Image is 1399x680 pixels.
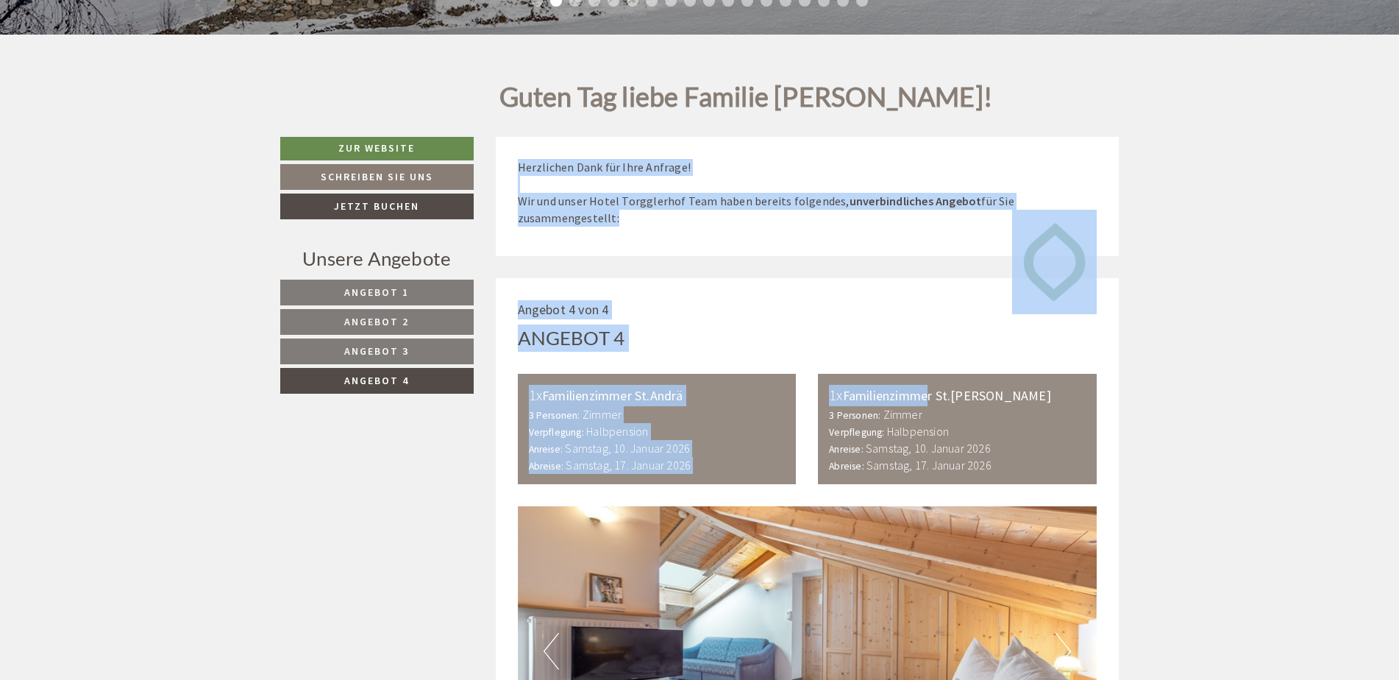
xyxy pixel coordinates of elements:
button: Next [1056,633,1071,670]
span: Angebot 4 [344,374,409,387]
small: Abreise: [829,460,864,472]
a: Zur Website [280,137,474,160]
small: Verpflegung: [829,426,884,439]
b: Halbpension [887,424,949,439]
a: Schreiben Sie uns [280,164,474,190]
b: Zimmer [883,407,922,422]
button: Previous [544,633,559,670]
span: Angebot 2 [344,315,409,328]
strong: unverbindliches Angebot [850,194,982,208]
small: Verpflegung: [529,426,584,439]
small: Anreise: [529,443,563,456]
b: Samstag, 17. Januar 2026 [566,458,691,472]
span: Angebot 3 [344,344,409,358]
h1: Guten Tag liebe Familie [PERSON_NAME]! [499,82,993,119]
img: image [1012,210,1097,314]
b: Samstag, 17. Januar 2026 [866,458,992,472]
b: 1x [829,386,842,404]
b: Halbpension [586,424,648,439]
small: Anreise: [829,443,864,456]
small: 3 Personen: [829,409,880,422]
div: Familienzimmer St.Andrä [529,385,786,406]
div: [PERSON_NAME] Jaap [23,183,366,194]
button: Senden [491,388,580,414]
div: Oh, das ist schade, wir sind an diesen Termin gebunden. Sind alle Vorschläge für zwei Zimmer nebe... [12,180,373,291]
div: Angebot 4 [518,325,625,352]
small: 11:48 [23,278,366,288]
small: 3 Personen: [529,409,580,422]
small: 10:40 [214,135,557,145]
b: Samstag, 10. Januar 2026 [565,441,690,456]
div: Familienzimmer St.[PERSON_NAME] [829,385,1086,406]
b: Samstag, 10. Januar 2026 [866,441,991,456]
p: Herzlichen Dank für Ihre Anfrage! Wir und unser Hotel Torgglerhof Team haben bereits folgendes, f... [518,159,1097,226]
small: Abreise: [529,460,564,472]
a: Jetzt buchen [280,194,474,219]
b: Zimmer [583,407,622,422]
div: Montag [257,4,321,29]
span: Angebot 1 [344,286,409,299]
span: Angebot 4 von 4 [518,301,609,318]
div: Unsere Angebote [280,245,474,272]
div: Dienstag [254,151,326,176]
b: 1x [529,386,542,404]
